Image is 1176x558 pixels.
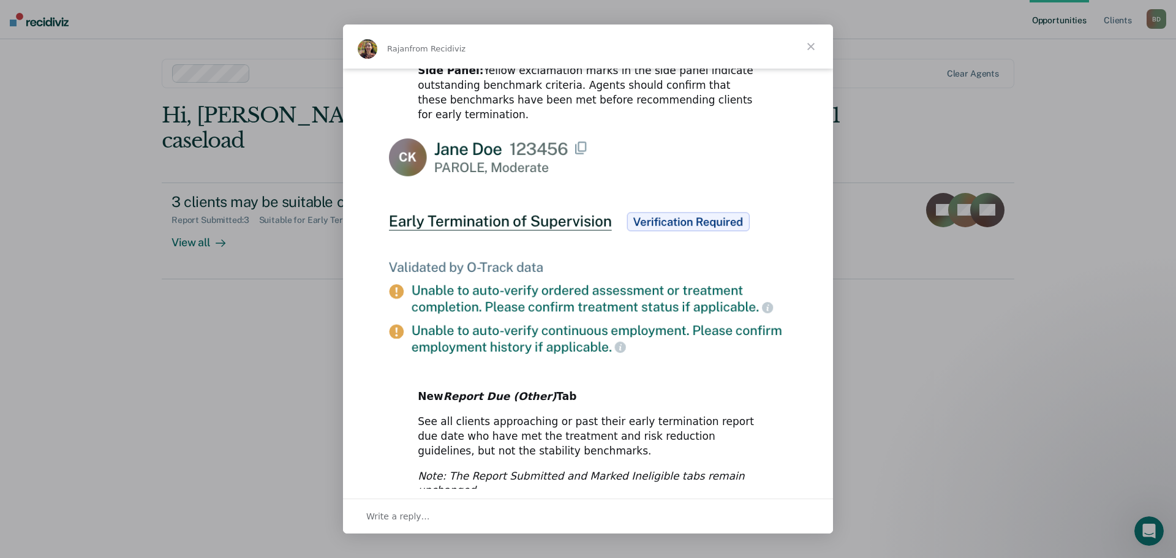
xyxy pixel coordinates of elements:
b: New Tab [418,390,576,402]
span: from Recidiviz [410,44,466,53]
div: Yellow exclamation marks in the side panel indicate outstanding benchmark criteria. Agents should... [418,64,758,122]
b: Side Panel: [418,64,483,77]
i: Note: The Report Submitted and Marked Ineligible tabs remain unchanged. [418,470,744,497]
img: Profile image for Rajan [358,39,377,59]
div: Open conversation and reply [343,499,833,533]
span: Write a reply… [366,508,430,524]
span: Close [789,25,833,69]
span: Rajan [387,44,410,53]
div: See all clients approaching or past their early termination report due date who have met the trea... [418,415,758,458]
i: Report Due (Other) [443,390,557,402]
